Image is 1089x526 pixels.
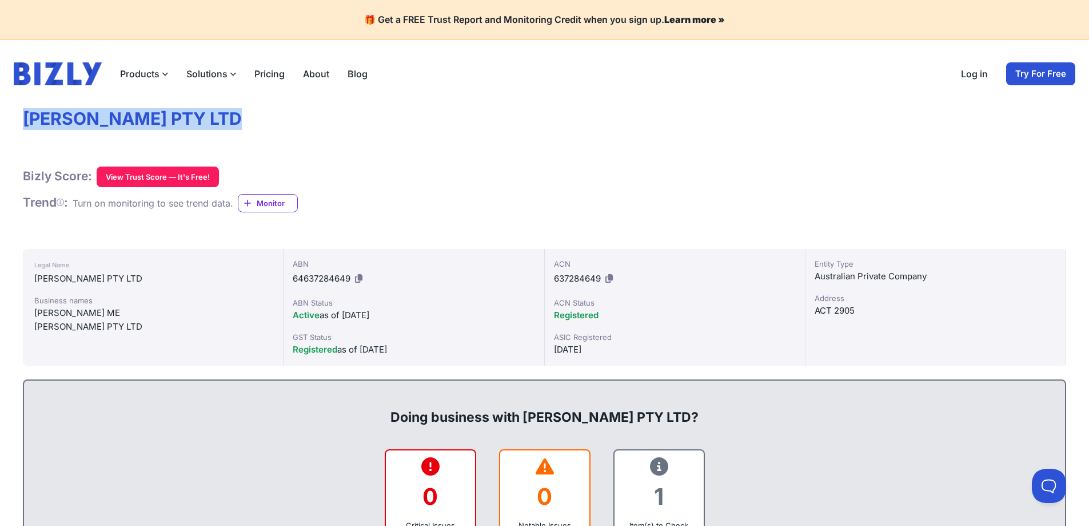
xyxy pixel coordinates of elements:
h4: 🎁 Get a FREE Trust Report and Monitoring Credit when you sign up. [14,14,1075,25]
div: Address [815,292,1056,304]
div: GST Status [293,331,534,343]
div: as of [DATE] [293,343,534,357]
a: Try For Free [1006,62,1075,85]
div: Doing business with [PERSON_NAME] PTY LTD? [35,390,1054,426]
div: [DATE] [554,343,796,357]
div: 0 [395,473,466,520]
span: Registered [554,310,599,321]
div: ABN [293,258,534,270]
div: [PERSON_NAME] PTY LTD [34,272,272,286]
a: Blog [348,67,368,81]
span: Active [293,310,320,321]
a: About [303,67,329,81]
a: Pricing [254,67,285,81]
button: Products [120,67,168,81]
div: ACN Status [554,297,796,309]
span: Monitor [257,197,297,209]
div: Legal Name [34,258,272,272]
div: Australian Private Company [815,270,1056,283]
button: Solutions [186,67,236,81]
div: as of [DATE] [293,309,534,322]
div: [PERSON_NAME] PTY LTD [34,320,272,334]
div: Turn on monitoring to see trend data. [73,196,233,210]
div: [PERSON_NAME] ME [34,306,272,320]
h1: [PERSON_NAME] PTY LTD [23,108,1066,130]
div: 0 [509,473,580,520]
div: ASIC Registered [554,331,796,343]
div: Business names [34,295,272,306]
span: 64637284649 [293,273,350,284]
a: Monitor [238,194,298,212]
h1: Bizly Score: [23,169,92,184]
h1: Trend : [23,195,68,210]
div: Entity Type [815,258,1056,270]
div: ABN Status [293,297,534,309]
iframe: Toggle Customer Support [1032,469,1066,503]
button: View Trust Score — It's Free! [97,167,219,187]
a: Log in [961,67,988,81]
div: ACT 2905 [815,304,1056,318]
span: 637284649 [554,273,601,284]
span: Registered [293,344,337,355]
div: 1 [624,473,695,520]
div: ACN [554,258,796,270]
a: Learn more » [664,14,725,25]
